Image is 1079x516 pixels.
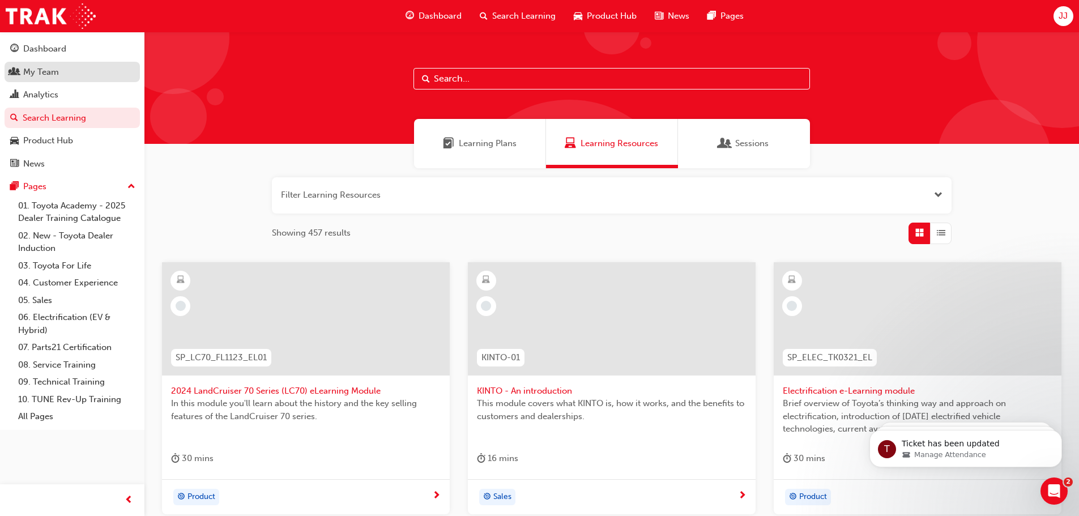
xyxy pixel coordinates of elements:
span: List [937,227,945,240]
span: Sessions [735,137,769,150]
a: guage-iconDashboard [396,5,471,28]
div: Analytics [23,88,58,101]
a: 02. New - Toyota Dealer Induction [14,227,140,257]
iframe: Intercom notifications message [852,406,1079,485]
span: duration-icon [783,451,791,466]
a: 05. Sales [14,292,140,309]
span: duration-icon [477,451,485,466]
span: target-icon [789,490,797,505]
button: Open the filter [934,189,942,202]
span: guage-icon [406,9,414,23]
span: learningResourceType_ELEARNING-icon [177,273,185,288]
span: learningResourceType_ELEARNING-icon [482,273,490,288]
a: car-iconProduct Hub [565,5,646,28]
span: News [668,10,689,23]
iframe: Intercom live chat [1040,477,1068,505]
span: car-icon [10,136,19,146]
span: In this module you'll learn about the history and the key selling features of the LandCruiser 70 ... [171,397,441,423]
a: News [5,153,140,174]
a: 08. Service Training [14,356,140,374]
span: Electrification e-Learning module [783,385,1052,398]
div: 16 mins [477,451,518,466]
a: pages-iconPages [698,5,753,28]
span: 2024 LandCruiser 70 Series (LC70) eLearning Module [171,385,441,398]
span: This module covers what KINTO is, how it works, and the benefits to customers and dealerships. [477,397,747,423]
a: news-iconNews [646,5,698,28]
span: Product [799,491,827,504]
a: search-iconSearch Learning [471,5,565,28]
span: JJ [1059,10,1068,23]
div: News [23,157,45,170]
span: Dashboard [419,10,462,23]
span: learningResourceType_ELEARNING-icon [788,273,796,288]
a: 09. Technical Training [14,373,140,391]
span: Learning Plans [443,137,454,150]
span: learningRecordVerb_NONE-icon [481,301,491,311]
span: Product Hub [587,10,637,23]
a: SP_ELEC_TK0321_ELElectrification e-Learning moduleBrief overview of Toyota’s thinking way and app... [774,262,1061,515]
a: Analytics [5,84,140,105]
a: KINTO-01KINTO - An introductionThis module covers what KINTO is, how it works, and the benefits t... [468,262,756,515]
span: Sessions [719,137,731,150]
a: 03. Toyota For Life [14,257,140,275]
span: target-icon [177,490,185,505]
div: 30 mins [783,451,825,466]
span: duration-icon [171,451,180,466]
a: SessionsSessions [678,119,810,168]
span: Learning Plans [459,137,517,150]
a: SP_LC70_FL1123_EL012024 LandCruiser 70 Series (LC70) eLearning ModuleIn this module you'll learn ... [162,262,450,515]
a: 06. Electrification (EV & Hybrid) [14,309,140,339]
span: next-icon [738,491,747,501]
span: pages-icon [10,182,19,192]
span: SP_LC70_FL1123_EL01 [176,351,267,364]
a: 01. Toyota Academy - 2025 Dealer Training Catalogue [14,197,140,227]
span: news-icon [10,159,19,169]
span: Product [187,491,215,504]
span: Brief overview of Toyota’s thinking way and approach on electrification, introduction of [DATE] e... [783,397,1052,436]
span: Learning Resources [581,137,658,150]
span: people-icon [10,67,19,78]
span: KINTO - An introduction [477,385,747,398]
button: Pages [5,176,140,197]
a: Learning ResourcesLearning Resources [546,119,678,168]
a: 04. Customer Experience [14,274,140,292]
a: 07. Parts21 Certification [14,339,140,356]
a: Learning PlansLearning Plans [414,119,546,168]
span: Showing 457 results [272,227,351,240]
a: Search Learning [5,108,140,129]
div: Pages [23,180,46,193]
span: 2 [1064,477,1073,487]
span: news-icon [655,9,663,23]
span: Grid [915,227,924,240]
span: Sales [493,491,511,504]
button: DashboardMy TeamAnalyticsSearch LearningProduct HubNews [5,36,140,176]
span: search-icon [480,9,488,23]
span: target-icon [483,490,491,505]
a: Dashboard [5,39,140,59]
button: JJ [1054,6,1073,26]
span: car-icon [574,9,582,23]
span: chart-icon [10,90,19,100]
span: KINTO-01 [481,351,520,364]
div: Product Hub [23,134,73,147]
div: Dashboard [23,42,66,56]
img: Trak [6,3,96,29]
span: guage-icon [10,44,19,54]
span: Pages [720,10,744,23]
span: pages-icon [707,9,716,23]
input: Search... [413,68,810,89]
span: SP_ELEC_TK0321_EL [787,351,872,364]
div: 30 mins [171,451,214,466]
span: Search Learning [492,10,556,23]
span: up-icon [127,180,135,194]
a: Product Hub [5,130,140,151]
div: My Team [23,66,59,79]
span: learningRecordVerb_NONE-icon [787,301,797,311]
a: My Team [5,62,140,83]
span: Learning Resources [565,137,576,150]
a: All Pages [14,408,140,425]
